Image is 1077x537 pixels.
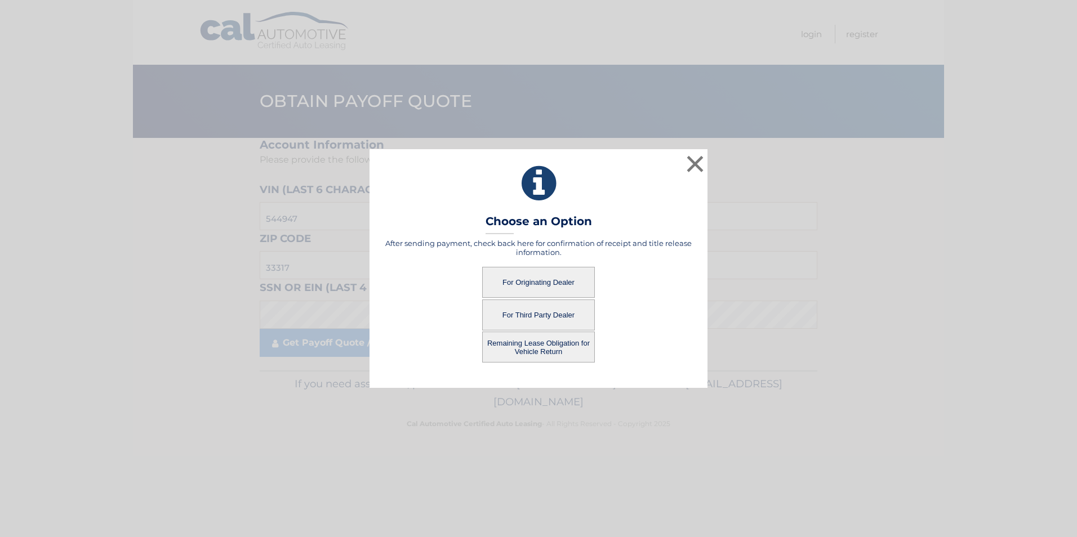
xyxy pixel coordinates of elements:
[482,332,595,363] button: Remaining Lease Obligation for Vehicle Return
[384,239,693,257] h5: After sending payment, check back here for confirmation of receipt and title release information.
[486,214,592,234] h3: Choose an Option
[482,267,595,298] button: For Originating Dealer
[482,299,595,330] button: For Third Party Dealer
[684,153,706,175] button: ×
